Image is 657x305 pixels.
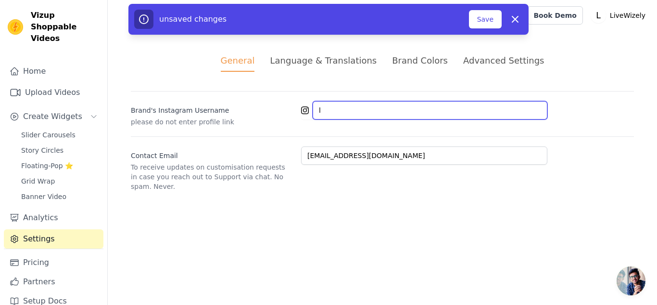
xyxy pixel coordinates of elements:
button: Create Widgets [4,107,103,126]
span: unsaved changes [159,14,227,24]
a: Open chat [617,266,645,295]
a: Analytics [4,208,103,227]
span: Story Circles [21,146,63,155]
a: Floating-Pop ⭐ [15,159,103,172]
label: Contact Email [131,147,293,160]
a: Slider Carousels [15,128,103,142]
a: Settings [4,229,103,249]
div: Brand Colors [392,54,448,67]
a: Upload Videos [4,83,103,102]
p: To receive updates on customisation requests in case you reach out to Support via chat. No spam. ... [131,162,293,191]
span: Slider Carousels [21,130,76,140]
span: Create Widgets [23,111,82,122]
span: Grid Wrap [21,176,55,186]
a: Banner Video [15,190,103,203]
p: please do not enter profile link [131,117,293,127]
div: Language & Translations [270,54,377,67]
div: Advanced Settings [463,54,544,67]
a: Pricing [4,253,103,272]
a: Story Circles [15,144,103,157]
span: Banner Video [21,192,66,201]
a: Grid Wrap [15,174,103,188]
a: Home [4,62,103,81]
a: Partners [4,272,103,292]
button: Save [469,10,502,28]
span: Floating-Pop ⭐ [21,161,73,171]
div: General [221,54,255,72]
label: Brand's Instagram Username [131,102,293,115]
